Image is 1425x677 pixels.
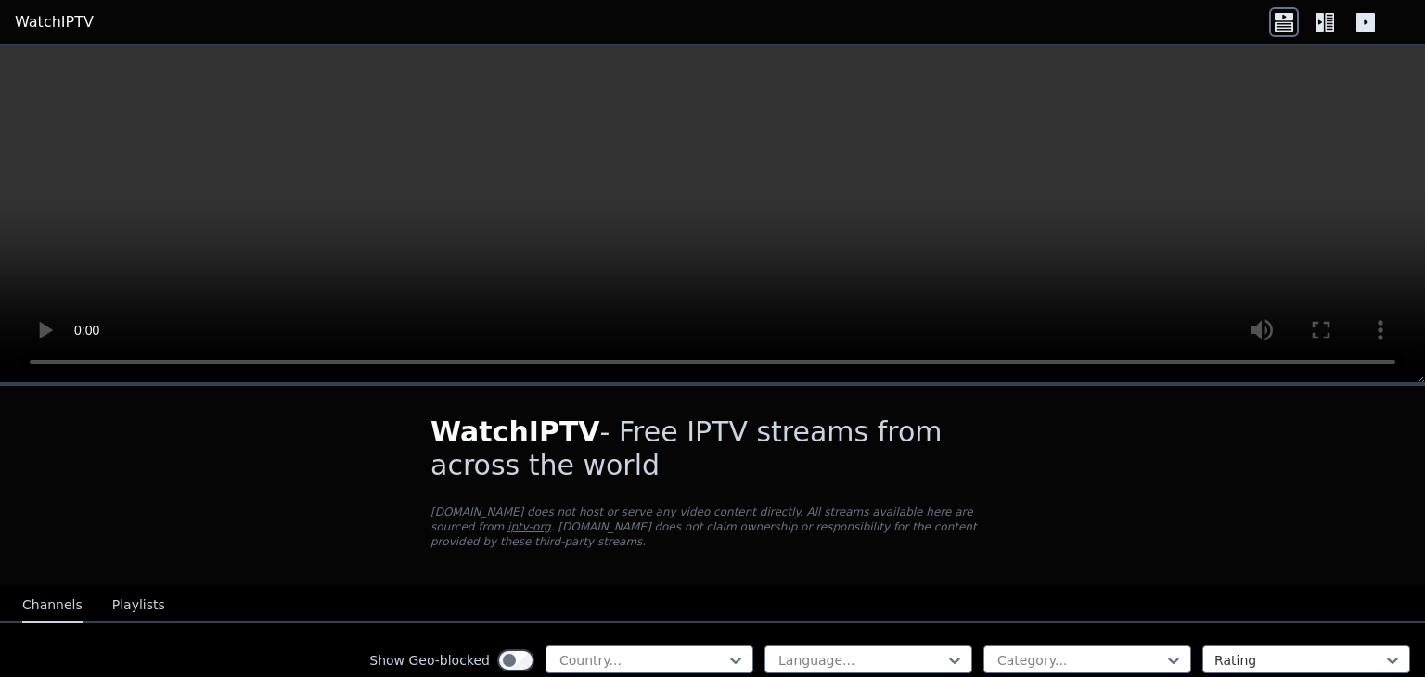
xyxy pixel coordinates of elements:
[430,415,600,448] span: WatchIPTV
[369,651,490,670] label: Show Geo-blocked
[22,588,83,623] button: Channels
[507,520,551,533] a: iptv-org
[430,505,995,549] p: [DOMAIN_NAME] does not host or serve any video content directly. All streams available here are s...
[430,415,995,482] h1: - Free IPTV streams from across the world
[112,588,165,623] button: Playlists
[15,11,94,33] a: WatchIPTV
